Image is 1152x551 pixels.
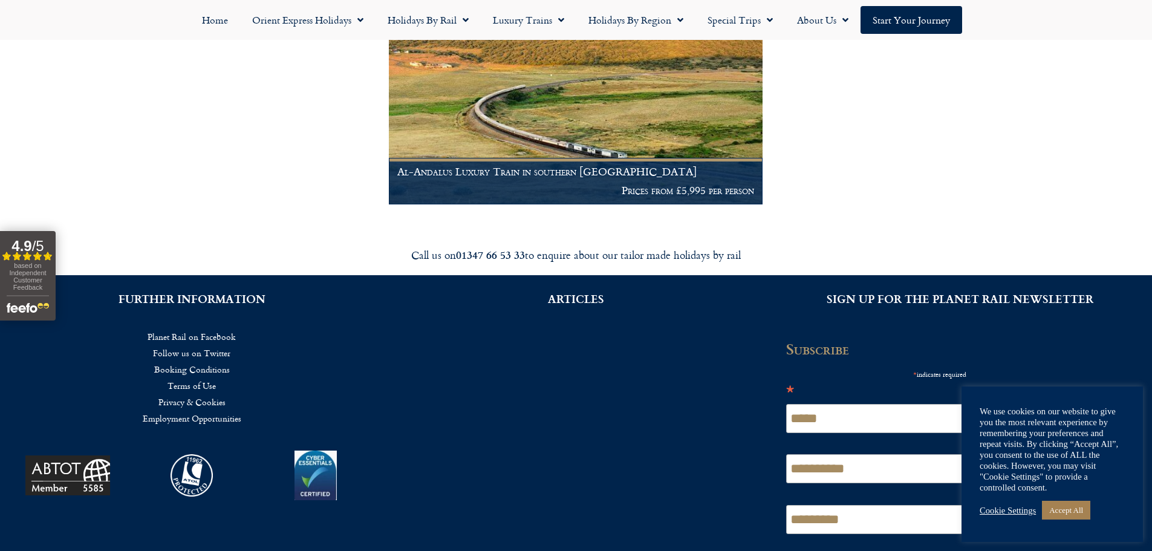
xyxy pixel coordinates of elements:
[785,6,861,34] a: About Us
[402,293,750,304] h2: ARTICLES
[18,293,366,304] h2: FURTHER INFORMATION
[190,6,240,34] a: Home
[240,6,376,34] a: Orient Express Holidays
[786,341,974,357] h2: Subscribe
[18,410,366,426] a: Employment Opportunities
[1042,501,1090,520] a: Accept All
[481,6,576,34] a: Luxury Trains
[397,166,754,178] h1: Al-Andalus Luxury Train in southern [GEOGRAPHIC_DATA]
[397,184,754,197] p: Prices from £5,995 per person
[576,6,695,34] a: Holidays by Region
[18,377,366,394] a: Terms of Use
[786,366,966,381] div: indicates required
[238,248,915,262] div: Call us on to enquire about our tailor made holidays by rail
[18,345,366,361] a: Follow us on Twitter
[376,6,481,34] a: Holidays by Rail
[18,361,366,377] a: Booking Conditions
[456,247,525,262] strong: 01347 66 53 33
[6,6,1146,34] nav: Menu
[18,328,366,345] a: Planet Rail on Facebook
[695,6,785,34] a: Special Trips
[861,6,962,34] a: Start your Journey
[980,505,1036,516] a: Cookie Settings
[980,406,1125,493] div: We use cookies on our website to give you the most relevant experience by remembering your prefer...
[18,328,366,426] nav: Menu
[18,394,366,410] a: Privacy & Cookies
[786,293,1134,304] h2: SIGN UP FOR THE PLANET RAIL NEWSLETTER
